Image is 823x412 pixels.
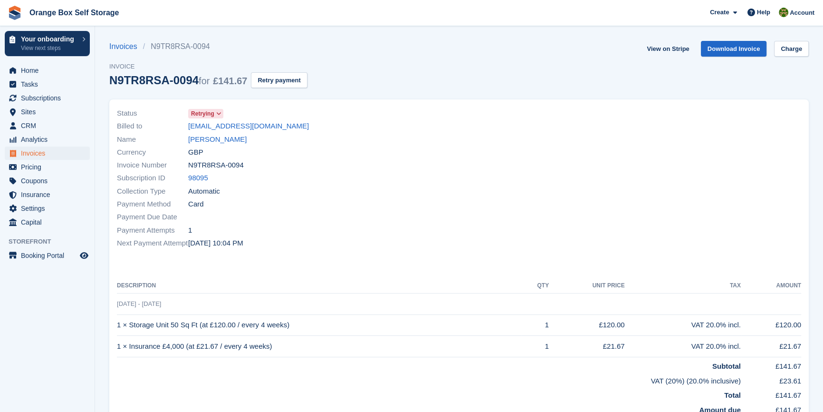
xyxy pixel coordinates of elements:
[188,134,247,145] a: [PERSON_NAME]
[549,278,624,294] th: Unit Price
[213,76,247,86] span: £141.67
[191,109,214,118] span: Retrying
[188,173,208,184] a: 98095
[188,225,192,236] span: 1
[5,174,90,187] a: menu
[188,147,203,158] span: GBP
[21,44,77,52] p: View next steps
[117,160,188,171] span: Invoice Number
[117,372,741,387] td: VAT (20%) (20.0% inclusive)
[199,76,210,86] span: for
[724,391,741,399] strong: Total
[741,372,801,387] td: £23.61
[21,133,78,146] span: Analytics
[117,278,521,294] th: Description
[779,8,788,17] img: SARAH T
[109,41,307,52] nav: breadcrumbs
[109,62,307,71] span: Invoice
[5,133,90,146] a: menu
[9,237,95,246] span: Storefront
[21,64,78,77] span: Home
[21,249,78,262] span: Booking Portal
[790,8,814,18] span: Account
[21,188,78,201] span: Insurance
[757,8,770,17] span: Help
[188,160,244,171] span: N9TR8RSA-0094
[5,105,90,118] a: menu
[5,31,90,56] a: Your onboarding View next steps
[117,212,188,223] span: Payment Due Date
[21,216,78,229] span: Capital
[188,199,204,210] span: Card
[741,278,801,294] th: Amount
[109,41,143,52] a: Invoices
[21,147,78,160] span: Invoices
[21,174,78,187] span: Coupons
[5,216,90,229] a: menu
[188,238,243,249] time: 2025-08-14 21:04:22 UTC
[21,78,78,91] span: Tasks
[117,134,188,145] span: Name
[21,91,78,105] span: Subscriptions
[21,36,77,42] p: Your onboarding
[117,121,188,132] span: Billed to
[549,336,624,357] td: £21.67
[741,314,801,336] td: £120.00
[521,336,549,357] td: 1
[5,188,90,201] a: menu
[117,238,188,249] span: Next Payment Attempt
[117,336,521,357] td: 1 × Insurance £4,000 (at £21.67 / every 4 weeks)
[774,41,809,57] a: Charge
[188,186,220,197] span: Automatic
[5,147,90,160] a: menu
[21,202,78,215] span: Settings
[741,336,801,357] td: £21.67
[521,278,549,294] th: QTY
[5,160,90,174] a: menu
[521,314,549,336] td: 1
[251,72,307,88] button: Retry payment
[188,121,309,132] a: [EMAIL_ADDRESS][DOMAIN_NAME]
[21,160,78,174] span: Pricing
[701,41,767,57] a: Download Invoice
[643,41,693,57] a: View on Stripe
[8,6,22,20] img: stora-icon-8386f47178a22dfd0bd8f6a31ec36ba5ce8667c1dd55bd0f319d3a0aa187defe.svg
[21,119,78,132] span: CRM
[5,78,90,91] a: menu
[5,91,90,105] a: menu
[625,278,741,294] th: Tax
[5,119,90,132] a: menu
[117,173,188,184] span: Subscription ID
[710,8,729,17] span: Create
[5,202,90,215] a: menu
[549,314,624,336] td: £120.00
[5,249,90,262] a: menu
[117,147,188,158] span: Currency
[741,386,801,401] td: £141.67
[109,74,247,87] div: N9TR8RSA-0094
[117,300,161,307] span: [DATE] - [DATE]
[625,320,741,331] div: VAT 20.0% incl.
[78,250,90,261] a: Preview store
[741,357,801,372] td: £141.67
[117,108,188,119] span: Status
[5,64,90,77] a: menu
[117,186,188,197] span: Collection Type
[625,341,741,352] div: VAT 20.0% incl.
[117,225,188,236] span: Payment Attempts
[26,5,123,20] a: Orange Box Self Storage
[117,314,521,336] td: 1 × Storage Unit 50 Sq Ft (at £120.00 / every 4 weeks)
[188,108,223,119] a: Retrying
[712,362,741,370] strong: Subtotal
[117,199,188,210] span: Payment Method
[21,105,78,118] span: Sites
